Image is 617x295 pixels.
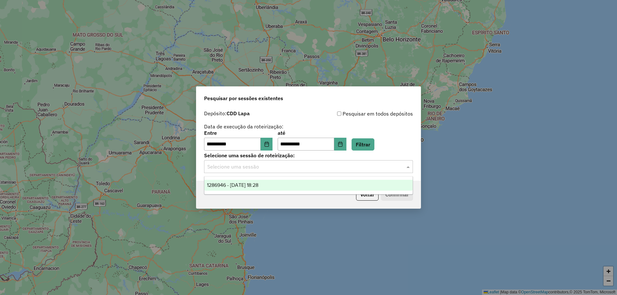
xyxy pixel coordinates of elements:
label: Depósito: [204,109,250,117]
button: Choose Date [334,138,346,151]
button: Filtrar [352,138,374,151]
span: Pesquisar por sessões existentes [204,94,283,102]
span: 1286946 - [DATE] 18:28 [207,182,258,188]
div: Pesquisar em todos depósitos [308,110,413,117]
label: Data de execução da roteirização: [204,123,283,130]
label: Entre [204,129,273,137]
ng-dropdown-panel: Options list [204,176,413,195]
label: até [278,129,346,137]
button: Choose Date [261,138,273,151]
label: Selecione uma sessão de roteirização: [204,152,413,159]
button: Voltar [356,188,379,201]
strong: CDD Lapa [227,110,250,117]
